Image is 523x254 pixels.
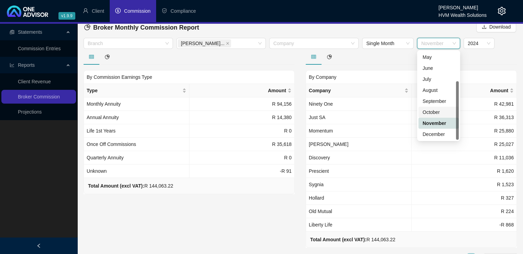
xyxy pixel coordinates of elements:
div: October [423,108,455,116]
span: Just SA [309,115,325,120]
span: Momentum [309,128,333,134]
div: September [423,97,455,105]
div: By Commission Earnings Type [84,70,295,84]
div: June [418,63,459,74]
span: [PERSON_NAME]... [181,40,225,47]
div: December [418,129,459,140]
div: November [418,118,459,129]
td: R 11,036 [412,151,517,165]
th: Amount [189,84,295,97]
span: [PERSON_NAME] [309,141,348,147]
span: Unknown [87,168,107,174]
td: R 36,313 [412,111,517,124]
span: user [83,8,88,13]
div: September [418,96,459,107]
div: June [423,64,455,72]
span: Sygnia [309,182,324,187]
span: Annual Annuity [87,115,119,120]
span: Monthly Annuity [87,101,121,107]
span: table [311,54,316,59]
div: December [423,130,455,138]
div: R 144,063.22 [310,236,395,243]
div: November [423,119,455,127]
span: November [421,38,456,49]
span: reconciliation [10,30,14,34]
th: Company [306,84,412,97]
span: 2024 [468,38,490,49]
span: setting [498,7,506,15]
span: Commission [124,8,151,14]
td: R 0 [189,151,295,165]
span: Statements [18,29,42,35]
span: v1.9.9 [58,12,75,20]
td: R 0 [189,124,295,138]
b: Total Amount (excl VAT): [88,183,144,189]
span: Old Mutual [309,209,332,214]
span: dollar [115,8,121,13]
a: Client Revenue [18,79,51,84]
td: R 94,156 [189,97,295,111]
span: Download [489,23,511,31]
a: Commission Entries [18,46,61,51]
div: October [418,107,459,118]
img: 2df55531c6924b55f21c4cf5d4484680-logo-light.svg [7,6,48,17]
td: R 25,880 [412,124,517,138]
div: R 144,063.22 [88,182,173,190]
span: download [482,24,487,29]
span: pie-chart [105,54,110,59]
span: Type [87,87,181,94]
td: R 42,981 [412,97,517,111]
div: May [418,52,459,63]
b: Total Amount (excl VAT): [310,237,367,242]
span: Once Off Commissions [87,141,136,147]
td: R 1,523 [412,178,517,191]
div: July [423,75,455,83]
td: R 25,027 [412,138,517,151]
span: Quarterly Annuity [87,155,123,160]
td: R 224 [412,205,517,218]
td: R 1,620 [412,165,517,178]
span: Amount [192,87,286,94]
span: Ninety One [309,101,333,107]
span: safety [162,8,167,13]
div: August [418,85,459,96]
div: July [418,74,459,85]
span: Discovery [309,155,330,160]
span: Amount [414,87,509,94]
th: Type [84,84,189,97]
span: Prescient [309,168,329,174]
span: Broker Monthly Commission Report [93,24,199,31]
div: August [423,86,455,94]
div: May [423,53,455,61]
span: left [36,243,41,248]
span: Reports [18,62,35,68]
span: pie-chart [84,24,90,30]
button: Download [476,21,516,32]
span: Liberty Life [309,222,332,227]
td: R 327 [412,191,517,205]
span: Company [309,87,403,94]
span: Compliance [171,8,196,14]
span: pie-chart [327,54,332,59]
span: Single Month [366,38,410,49]
th: Amount [412,84,517,97]
span: close [226,42,229,45]
div: By Company [306,70,517,84]
span: Bronwyn Desplace - HVM Wealth [178,39,231,47]
a: Projections [18,109,42,115]
td: R 14,380 [189,111,295,124]
div: [PERSON_NAME] [438,2,487,9]
span: Client [92,8,104,14]
div: HVM Wealth Solutions [438,9,487,17]
span: line-chart [10,63,14,67]
span: table [89,54,94,59]
span: Life 1st Years [87,128,116,134]
span: Hollard [309,195,324,201]
a: Broker Commission [18,94,60,99]
td: -R 91 [189,165,295,178]
td: -R 868 [412,218,517,232]
td: R 35,618 [189,138,295,151]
